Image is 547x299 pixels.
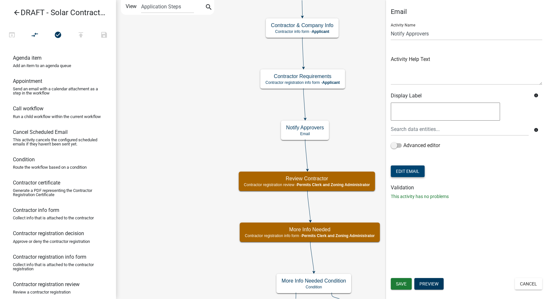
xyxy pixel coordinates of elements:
p: Contractor info form - [271,29,333,34]
button: Test Workflow [0,28,24,42]
p: This activity cancels the configured scheduled emails if they haven't been sent yet. [13,138,103,146]
p: Contractor registration info form - [265,80,340,85]
h5: Contractor Requirements [265,73,340,79]
p: Email [286,132,324,136]
p: Contractor registration review - [244,183,370,187]
label: Advanced editor [391,142,440,149]
h5: Review Contractor [244,175,370,182]
h6: Cancel Scheduled Email [13,129,68,135]
i: check_circle [54,31,62,40]
button: Save [92,28,116,42]
i: compare_arrows [31,31,39,40]
h5: More Info Needed [245,226,375,233]
h5: Contractor & Company Info [271,22,333,28]
span: Save [396,281,407,286]
div: Workflow actions [0,28,116,44]
p: Send an email with a calendar attachment as a step in the workflow [13,87,103,95]
button: Save [391,278,412,290]
button: Preview [414,278,444,290]
p: Contractor registration info form - [245,234,375,238]
button: Edit Email [391,165,425,177]
h6: Contractor certificate [13,180,60,186]
i: arrow_back [13,9,21,18]
h6: Validation [391,184,542,191]
h6: Call workflow [13,105,43,112]
h6: Agenda item [13,55,42,61]
h5: Notify Approvers [286,125,324,131]
p: Review a contractor registration [13,290,71,294]
h6: Appointment [13,78,42,84]
p: Generate a PDF representing the Contractor Registration Certificate [13,188,103,197]
p: This activity has no problems [391,193,542,200]
h6: Display Label [391,93,529,99]
input: Search data entities... [391,123,529,136]
p: Approve or deny the contractor registration [13,239,90,244]
h6: Contractor registration decision [13,230,84,236]
i: info [533,128,538,132]
button: Publish [69,28,92,42]
p: Run a child workflow within the current workflow [13,115,101,119]
h6: Condition [13,156,35,163]
a: DRAFT - Solar Contractor [5,5,106,20]
h6: Contractor registration review [13,281,80,287]
h5: Email [391,8,542,15]
button: No problems [46,28,70,42]
h6: Contractor info form [13,207,59,213]
p: Collect info that is attached to the contractor registration [13,263,103,271]
span: Applicant [312,29,329,34]
span: Permits Clerk and Zoning Administrator [297,183,370,187]
i: save [100,31,108,40]
i: publish [77,31,85,40]
p: Collect info that is attached to the contractor [13,216,94,220]
i: open_in_browser [8,31,16,40]
h5: More Info Needed Condition [282,278,346,284]
button: search [204,3,214,13]
button: Cancel [515,278,542,290]
i: search [205,3,213,12]
span: Permits Clerk and Zoning Administrator [302,234,375,238]
p: Route the workflow based on a condition [13,165,87,169]
i: info [533,93,538,98]
span: Applicant [322,80,340,85]
p: Add an item to an agenda queue [13,64,71,68]
button: Auto Layout [23,28,46,42]
h6: Contractor registration info form [13,254,86,260]
p: Condition [282,285,346,289]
